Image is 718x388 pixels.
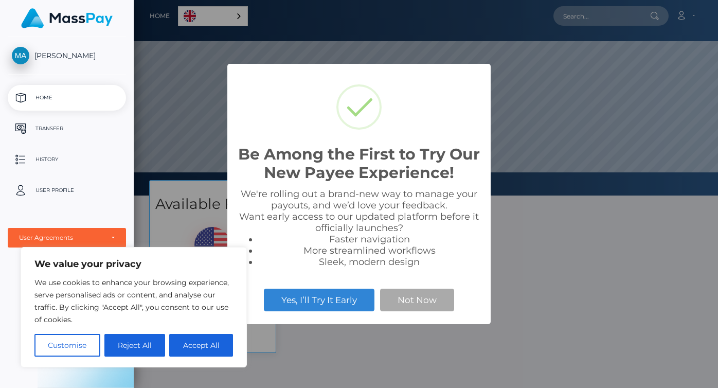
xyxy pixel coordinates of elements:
[19,234,103,242] div: User Agreements
[12,183,122,198] p: User Profile
[104,334,166,357] button: Reject All
[238,145,480,182] h2: Be Among the First to Try Our New Payee Experience!
[21,8,113,28] img: MassPay
[12,121,122,136] p: Transfer
[169,334,233,357] button: Accept All
[8,51,126,60] span: [PERSON_NAME]
[34,334,100,357] button: Customise
[258,256,480,268] li: Sleek, modern design
[380,289,454,311] button: Not Now
[238,188,480,268] div: We're rolling out a brand-new way to manage your payouts, and we’d love your feedback. Want early...
[264,289,374,311] button: Yes, I’ll Try It Early
[21,247,247,367] div: We value your privacy
[12,152,122,167] p: History
[12,90,122,105] p: Home
[8,228,126,248] button: User Agreements
[258,234,480,245] li: Faster navigation
[34,258,233,270] p: We value your privacy
[34,276,233,326] p: We use cookies to enhance your browsing experience, serve personalised ads or content, and analys...
[258,245,480,256] li: More streamlined workflows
